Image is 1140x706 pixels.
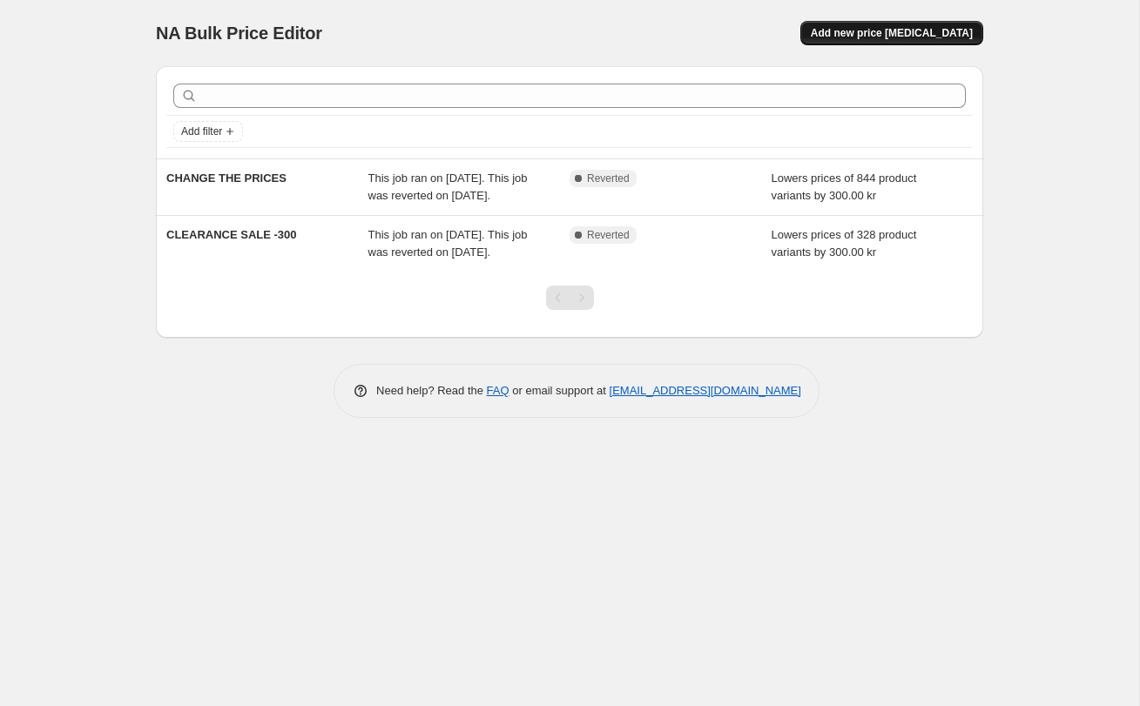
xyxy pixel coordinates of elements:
[587,228,630,242] span: Reverted
[811,26,973,40] span: Add new price [MEDICAL_DATA]
[587,171,630,185] span: Reverted
[181,124,222,138] span: Add filter
[173,121,243,142] button: Add filter
[610,384,801,397] a: [EMAIL_ADDRESS][DOMAIN_NAME]
[156,24,322,43] span: NA Bulk Price Editor
[166,171,287,185] span: CHANGE THE PRICES
[368,228,528,259] span: This job ran on [DATE]. This job was reverted on [DATE].
[800,21,983,45] button: Add new price [MEDICAL_DATA]
[772,228,917,259] span: Lowers prices of 328 product variants by 300.00 kr
[546,286,594,310] nav: Pagination
[368,171,528,202] span: This job ran on [DATE]. This job was reverted on [DATE].
[376,384,487,397] span: Need help? Read the
[166,228,297,241] span: CLEARANCE SALE -300
[487,384,509,397] a: FAQ
[772,171,917,202] span: Lowers prices of 844 product variants by 300.00 kr
[509,384,610,397] span: or email support at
